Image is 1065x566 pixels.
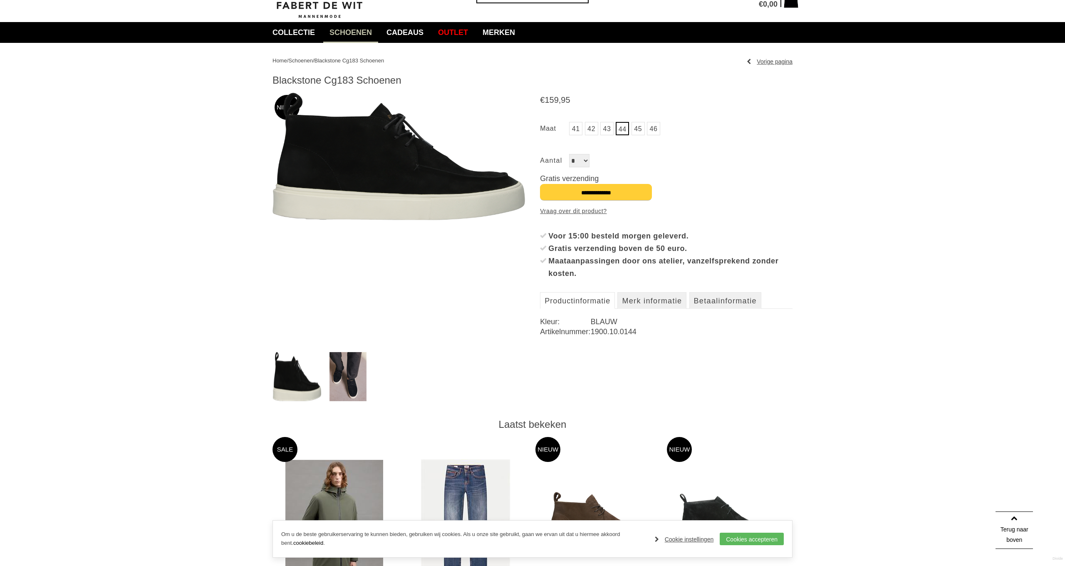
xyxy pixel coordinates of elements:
[1053,554,1063,564] a: Divide
[585,122,598,135] a: 42
[540,122,793,137] ul: Maat
[545,95,558,104] span: 159
[680,494,778,544] img: Blackstone Wg80 Schoenen
[647,122,660,135] a: 46
[655,533,714,546] a: Cookie instellingen
[329,352,367,401] img: blackstone-cg183-schoenen
[293,540,323,546] a: cookiebeleid
[720,533,784,545] a: Cookies accepteren
[272,418,793,431] div: Laatst bekeken
[288,57,313,64] a: Schoenen
[432,22,474,43] a: Outlet
[540,154,569,167] label: Aantal
[747,55,793,68] a: Vorige pagina
[559,95,561,104] span: ,
[540,95,545,104] span: €
[591,327,793,337] dd: 1900.10.0144
[591,317,793,327] dd: BLAUW
[540,174,599,183] span: Gratis verzending
[548,230,793,242] div: Voor 15:00 besteld morgen geleverd.
[540,292,615,309] a: Productinformatie
[548,242,793,255] div: Gratis verzending boven de 50 euro.
[561,95,570,104] span: 95
[315,57,384,64] a: Blackstone Cg183 Schoenen
[616,122,629,135] a: 44
[540,327,590,337] dt: Artikelnummer:
[996,511,1033,549] a: Terug naar boven
[272,57,287,64] a: Home
[569,122,582,135] a: 41
[540,317,590,327] dt: Kleur:
[600,122,614,135] a: 43
[272,74,793,87] h1: Blackstone Cg183 Schoenen
[323,22,378,43] a: Schoenen
[540,205,607,217] a: Vraag over dit product?
[632,122,645,135] a: 45
[689,292,761,309] a: Betaalinformatie
[380,22,430,43] a: Cadeaus
[540,255,793,280] li: Maataanpassingen door ons atelier, vanzelfsprekend zonder kosten.
[476,22,521,43] a: Merken
[313,57,315,64] span: /
[617,292,686,309] a: Merk informatie
[266,22,321,43] a: collectie
[273,352,321,401] img: blackstone-cg183-schoenen
[548,492,646,546] img: Blackstone Cg183 Schoenen
[272,93,525,220] img: Blackstone Cg183 Schoenen
[281,530,646,548] p: Om u de beste gebruikerservaring te kunnen bieden, gebruiken wij cookies. Als u onze site gebruik...
[287,57,289,64] span: /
